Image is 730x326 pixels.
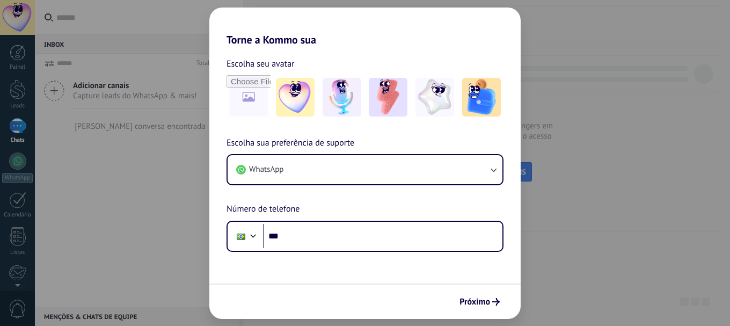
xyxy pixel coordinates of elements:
button: WhatsApp [228,155,502,184]
img: -4.jpeg [415,78,454,117]
span: Escolha sua preferência de suporte [227,136,354,150]
span: Próximo [459,298,490,306]
span: WhatsApp [249,164,283,175]
div: Brazil: + 55 [231,225,251,248]
button: Próximo [455,293,505,311]
span: Número de telefone [227,202,300,216]
h2: Torne a Kommo sua [209,8,521,46]
img: -2.jpeg [323,78,361,117]
img: -3.jpeg [369,78,407,117]
img: -5.jpeg [462,78,501,117]
span: Escolha seu avatar [227,57,295,71]
img: -1.jpeg [276,78,315,117]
